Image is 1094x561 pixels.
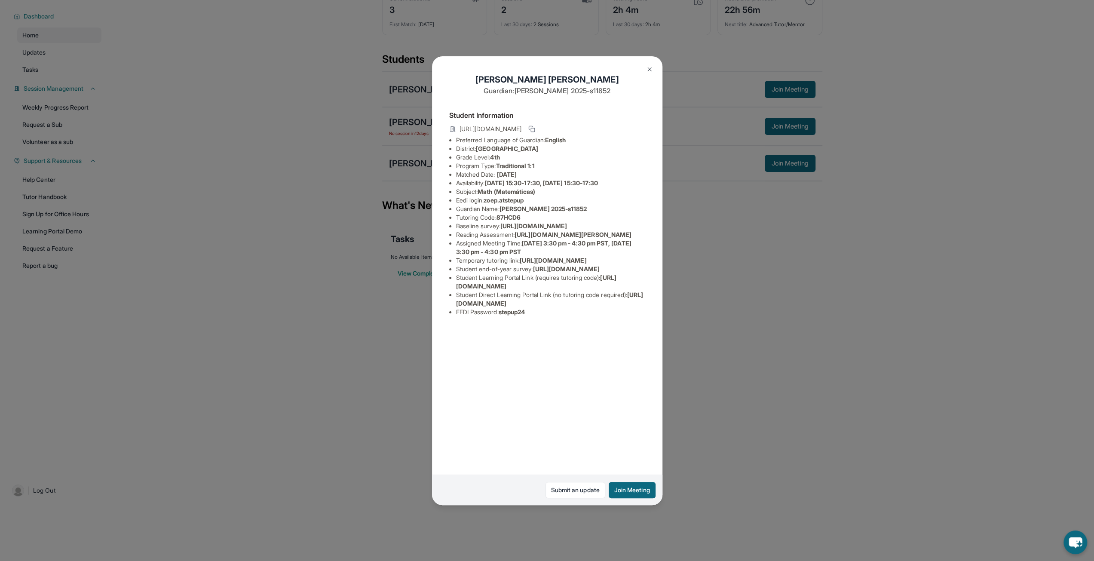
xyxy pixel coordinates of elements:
li: Program Type: [456,162,645,170]
li: Guardian Name : [456,205,645,213]
span: 4th [490,153,500,161]
span: Math (Matemáticas) [478,188,535,195]
li: Matched Date: [456,170,645,179]
li: EEDI Password : [456,308,645,316]
li: District: [456,144,645,153]
li: Grade Level: [456,153,645,162]
li: Student end-of-year survey : [456,265,645,273]
h1: [PERSON_NAME] [PERSON_NAME] [449,74,645,86]
img: Close Icon [646,66,653,73]
a: Submit an update [545,482,605,498]
span: 87HCD6 [496,214,521,221]
span: [URL][DOMAIN_NAME] [520,257,586,264]
span: [DATE] 15:30-17:30, [DATE] 15:30-17:30 [484,179,598,187]
span: zoep.atstepup [484,196,524,204]
p: Guardian: [PERSON_NAME] 2025-s11852 [449,86,645,96]
li: Preferred Language of Guardian: [456,136,645,144]
li: Reading Assessment : [456,230,645,239]
span: [PERSON_NAME] 2025-s11852 [500,205,587,212]
li: Assigned Meeting Time : [456,239,645,256]
h4: Student Information [449,110,645,120]
span: [URL][DOMAIN_NAME][PERSON_NAME] [515,231,631,238]
li: Eedi login : [456,196,645,205]
li: Tutoring Code : [456,213,645,222]
li: Temporary tutoring link : [456,256,645,265]
span: [URL][DOMAIN_NAME] [460,125,521,133]
button: Join Meeting [609,482,656,498]
span: [DATE] 3:30 pm - 4:30 pm PST, [DATE] 3:30 pm - 4:30 pm PST [456,239,631,255]
li: Subject : [456,187,645,196]
span: [URL][DOMAIN_NAME] [533,265,599,273]
li: Baseline survey : [456,222,645,230]
li: Availability: [456,179,645,187]
span: English [545,136,566,144]
button: Copy link [527,124,537,134]
span: [DATE] [497,171,517,178]
span: [GEOGRAPHIC_DATA] [476,145,538,152]
span: [URL][DOMAIN_NAME] [500,222,567,230]
span: Traditional 1:1 [496,162,534,169]
li: Student Direct Learning Portal Link (no tutoring code required) : [456,291,645,308]
button: chat-button [1063,530,1087,554]
li: Student Learning Portal Link (requires tutoring code) : [456,273,645,291]
span: stepup24 [499,308,525,316]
